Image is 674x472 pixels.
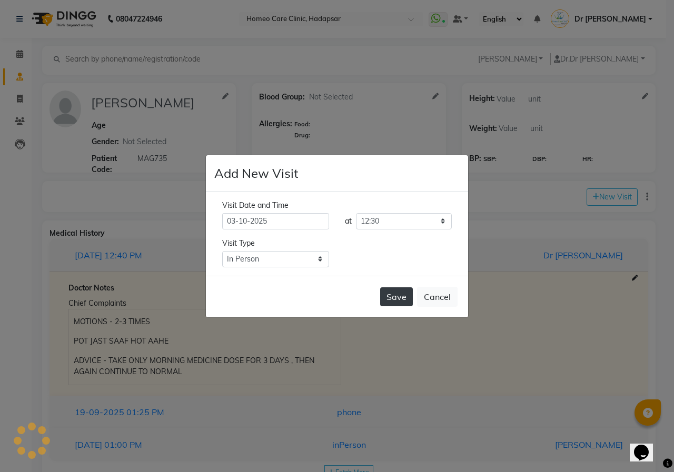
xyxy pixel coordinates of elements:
h4: Add New Visit [214,164,298,183]
button: Cancel [417,287,458,307]
div: Visit Date and Time [222,200,452,211]
div: Visit Type [222,238,452,249]
div: at [345,216,352,227]
button: Save [380,287,413,306]
iframe: chat widget [630,430,663,461]
input: select date [222,213,329,229]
